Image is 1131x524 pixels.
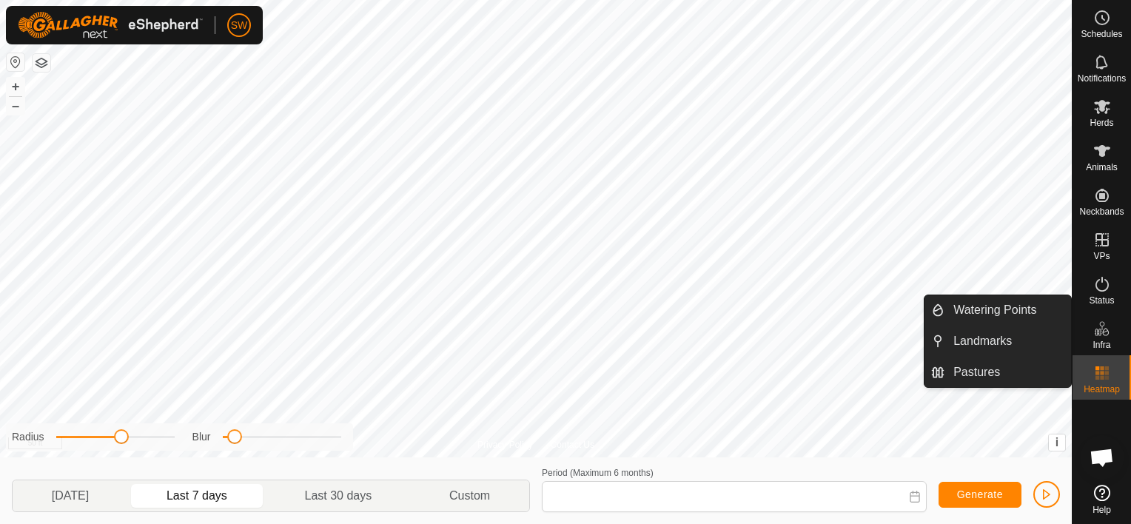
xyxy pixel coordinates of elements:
[1093,505,1111,514] span: Help
[7,53,24,71] button: Reset Map
[231,18,248,33] span: SW
[52,487,89,505] span: [DATE]
[449,487,490,505] span: Custom
[1093,340,1110,349] span: Infra
[477,438,533,451] a: Privacy Policy
[1081,30,1122,38] span: Schedules
[7,97,24,115] button: –
[1090,118,1113,127] span: Herds
[957,488,1003,500] span: Generate
[542,468,654,478] label: Period (Maximum 6 months)
[944,326,1071,356] a: Landmarks
[944,357,1071,387] a: Pastures
[924,326,1071,356] li: Landmarks
[1086,163,1118,172] span: Animals
[1079,207,1124,216] span: Neckbands
[1080,435,1124,480] div: Open chat
[924,357,1071,387] li: Pastures
[953,301,1036,319] span: Watering Points
[551,438,594,451] a: Contact Us
[1073,479,1131,520] a: Help
[1093,252,1110,261] span: VPs
[953,332,1012,350] span: Landmarks
[1056,436,1058,449] span: i
[1089,296,1114,305] span: Status
[7,78,24,95] button: +
[12,429,44,445] label: Radius
[1084,385,1120,394] span: Heatmap
[939,482,1021,508] button: Generate
[167,487,227,505] span: Last 7 days
[305,487,372,505] span: Last 30 days
[18,12,203,38] img: Gallagher Logo
[944,295,1071,325] a: Watering Points
[192,429,211,445] label: Blur
[33,54,50,72] button: Map Layers
[953,363,1000,381] span: Pastures
[1049,434,1065,451] button: i
[1078,74,1126,83] span: Notifications
[924,295,1071,325] li: Watering Points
